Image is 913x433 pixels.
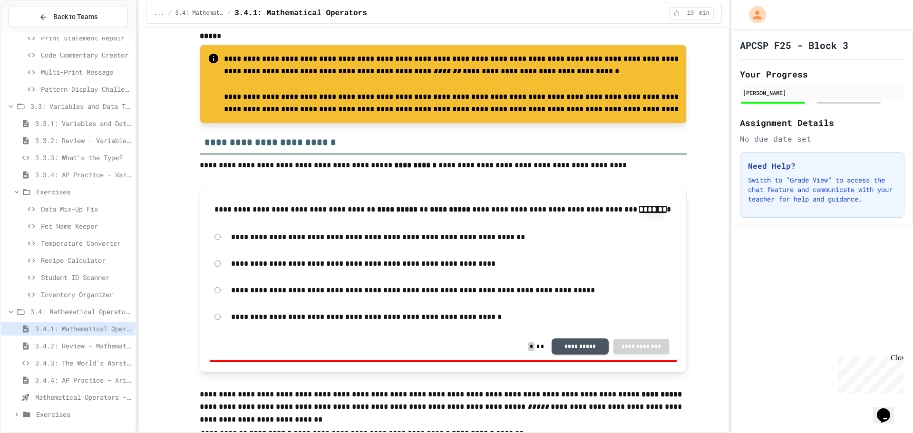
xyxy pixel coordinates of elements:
span: 3.4.1: Mathematical Operators [35,324,132,334]
div: Chat with us now!Close [4,4,66,60]
span: 3.3.1: Variables and Data Types [35,118,132,128]
iframe: chat widget [834,354,903,394]
span: Pet Name Keeper [41,221,132,231]
span: Mathematical Operators - Quiz [35,392,132,402]
span: 3.4: Mathematical Operators [30,307,132,317]
span: Print Statement Repair [41,33,132,43]
span: Multi-Print Message [41,67,132,77]
span: 3.3.3: What's the Type? [35,153,132,163]
div: [PERSON_NAME] [743,88,902,97]
span: 3.4: Mathematical Operators [175,10,224,17]
p: Switch to "Grade View" to access the chat feature and communicate with your teacher for help and ... [748,175,896,204]
span: 10 [683,10,698,17]
span: Temperature Converter [41,238,132,248]
span: ... [154,10,165,17]
span: 3.3.4: AP Practice - Variables [35,170,132,180]
span: / [168,10,171,17]
span: Inventory Organizer [41,289,132,299]
span: Data Mix-Up Fix [41,204,132,214]
span: 3.4.1: Mathematical Operators [234,8,367,19]
span: / [227,10,231,17]
h1: APCSP F25 - Block 3 [740,38,848,52]
div: No due date set [740,133,904,144]
span: 3.4.3: The World's Worst Farmers Market [35,358,132,368]
span: Exercises [36,187,132,197]
h3: Need Help? [748,160,896,172]
span: Recipe Calculator [41,255,132,265]
span: 3.3.2: Review - Variables and Data Types [35,135,132,145]
h2: Your Progress [740,67,904,81]
h2: Assignment Details [740,116,904,129]
span: 3.4.2: Review - Mathematical Operators [35,341,132,351]
span: 3.4.4: AP Practice - Arithmetic Operators [35,375,132,385]
span: Back to Teams [53,12,97,22]
span: Student ID Scanner [41,272,132,282]
span: Exercises [36,409,132,419]
div: My Account [739,4,768,26]
span: Pattern Display Challenge [41,84,132,94]
span: Code Commentary Creator [41,50,132,60]
span: 3.3: Variables and Data Types [30,101,132,111]
iframe: chat widget [873,395,903,423]
span: min [699,10,709,17]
